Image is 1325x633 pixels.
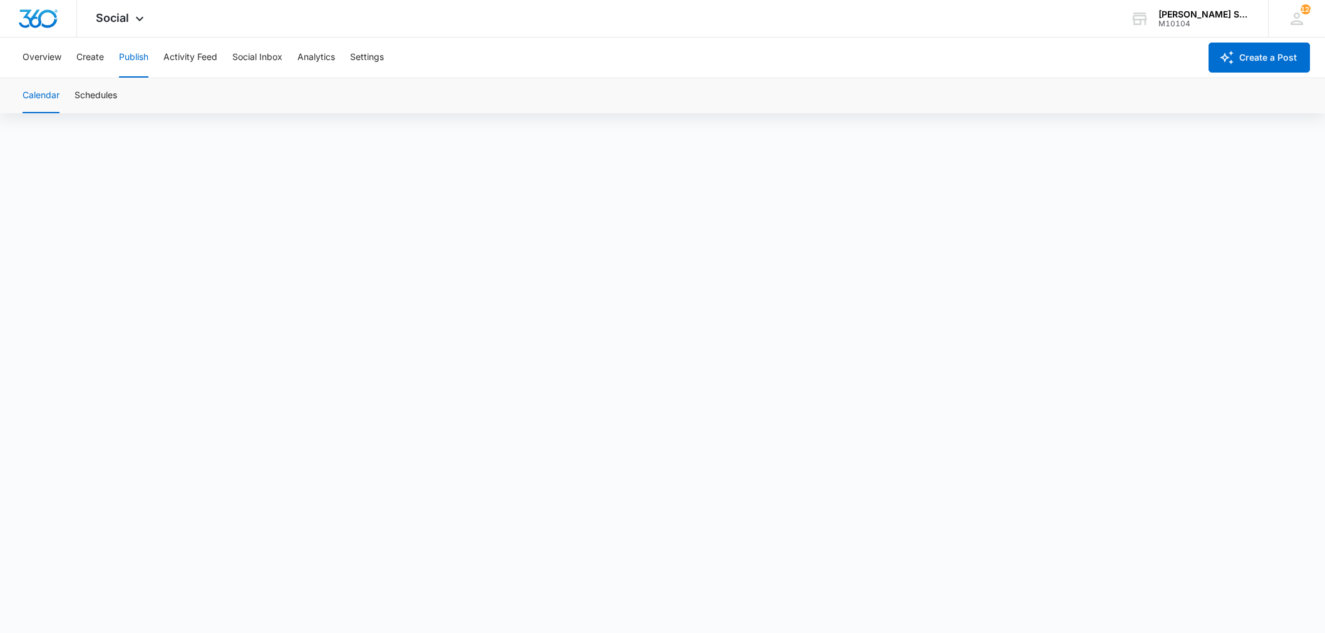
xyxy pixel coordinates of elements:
span: 124 [1301,4,1311,14]
button: Schedules [75,78,117,113]
button: Create a Post [1209,43,1310,73]
span: Social [96,11,129,24]
div: account name [1158,9,1250,19]
button: Activity Feed [163,38,217,78]
button: Overview [23,38,61,78]
button: Analytics [297,38,335,78]
button: Calendar [23,78,59,113]
button: Create [76,38,104,78]
button: Publish [119,38,148,78]
div: notifications count [1301,4,1311,14]
button: Settings [350,38,384,78]
div: account id [1158,19,1250,28]
button: Social Inbox [232,38,282,78]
